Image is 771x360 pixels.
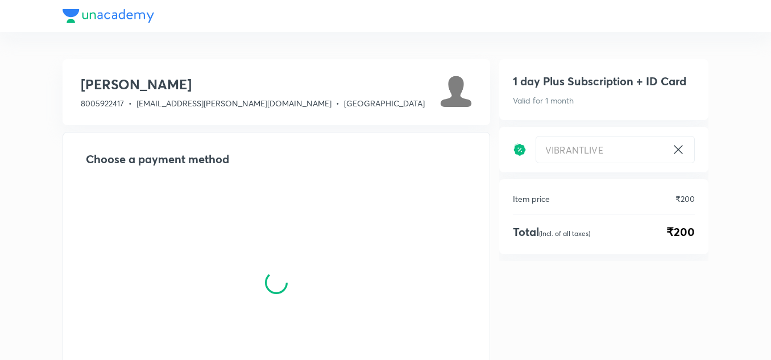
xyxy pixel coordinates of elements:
[539,229,590,238] p: (Incl. of all taxes)
[440,75,472,107] img: Avatar
[675,193,695,205] p: ₹200
[136,98,331,109] span: [EMAIL_ADDRESS][PERSON_NAME][DOMAIN_NAME]
[336,98,339,109] span: •
[513,224,590,241] h4: Total
[81,98,124,109] span: 8005922417
[86,151,467,168] h2: Choose a payment method
[513,193,550,205] p: Item price
[81,75,425,93] h3: [PERSON_NAME]
[513,73,686,90] h1: 1 day Plus Subscription + ID Card
[513,94,574,106] p: Valid for 1 month
[536,136,667,163] input: Have a referral code?
[513,143,527,156] img: discount
[128,98,132,109] span: •
[344,98,425,109] span: [GEOGRAPHIC_DATA]
[666,224,695,241] span: ₹200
